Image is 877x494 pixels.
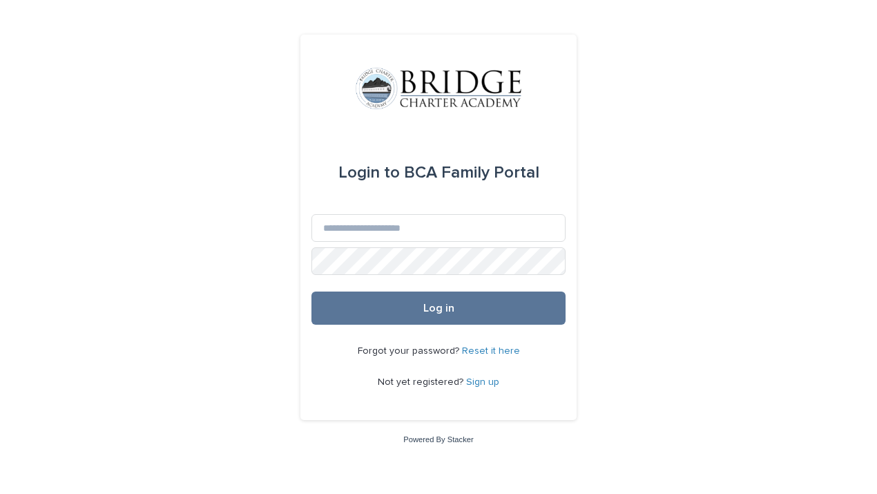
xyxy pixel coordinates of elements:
[378,377,466,387] span: Not yet registered?
[338,153,539,192] div: BCA Family Portal
[403,435,473,444] a: Powered By Stacker
[358,346,462,356] span: Forgot your password?
[356,68,521,109] img: V1C1m3IdTEidaUdm9Hs0
[462,346,520,356] a: Reset it here
[423,303,454,314] span: Log in
[311,292,566,325] button: Log in
[466,377,499,387] a: Sign up
[338,164,400,181] span: Login to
